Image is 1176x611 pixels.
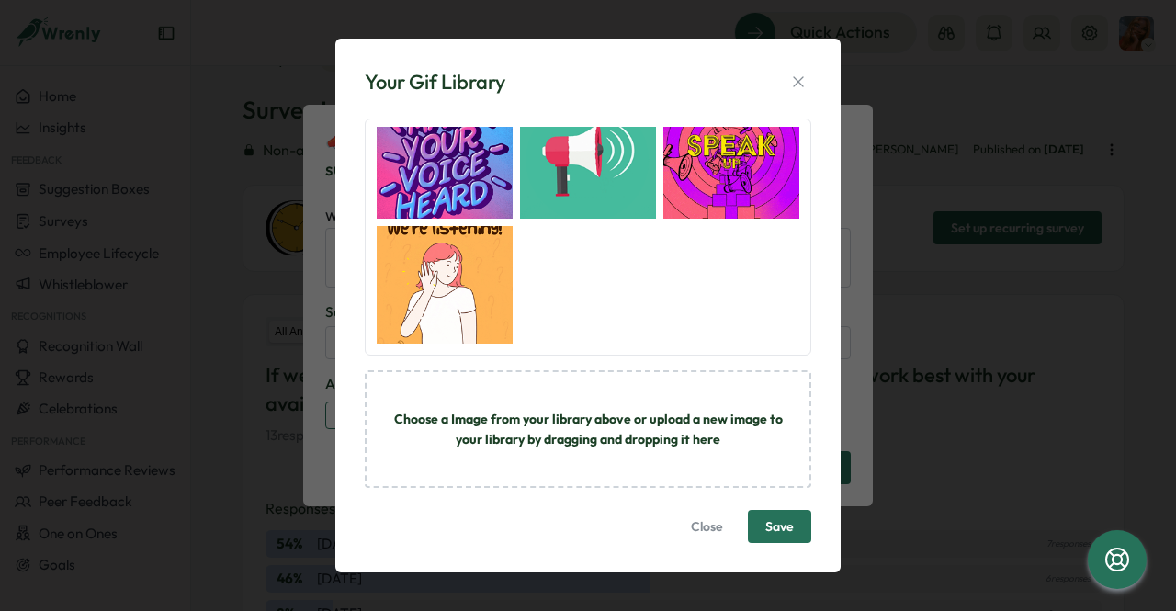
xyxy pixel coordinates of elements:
[691,511,723,542] span: Close
[765,520,794,533] span: Save
[748,510,811,543] button: Save
[365,68,505,96] div: Your Gif Library
[673,510,741,543] button: Close
[377,226,513,344] img: gif
[377,101,513,219] img: gif
[520,101,656,219] img: gif
[663,101,799,219] img: gif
